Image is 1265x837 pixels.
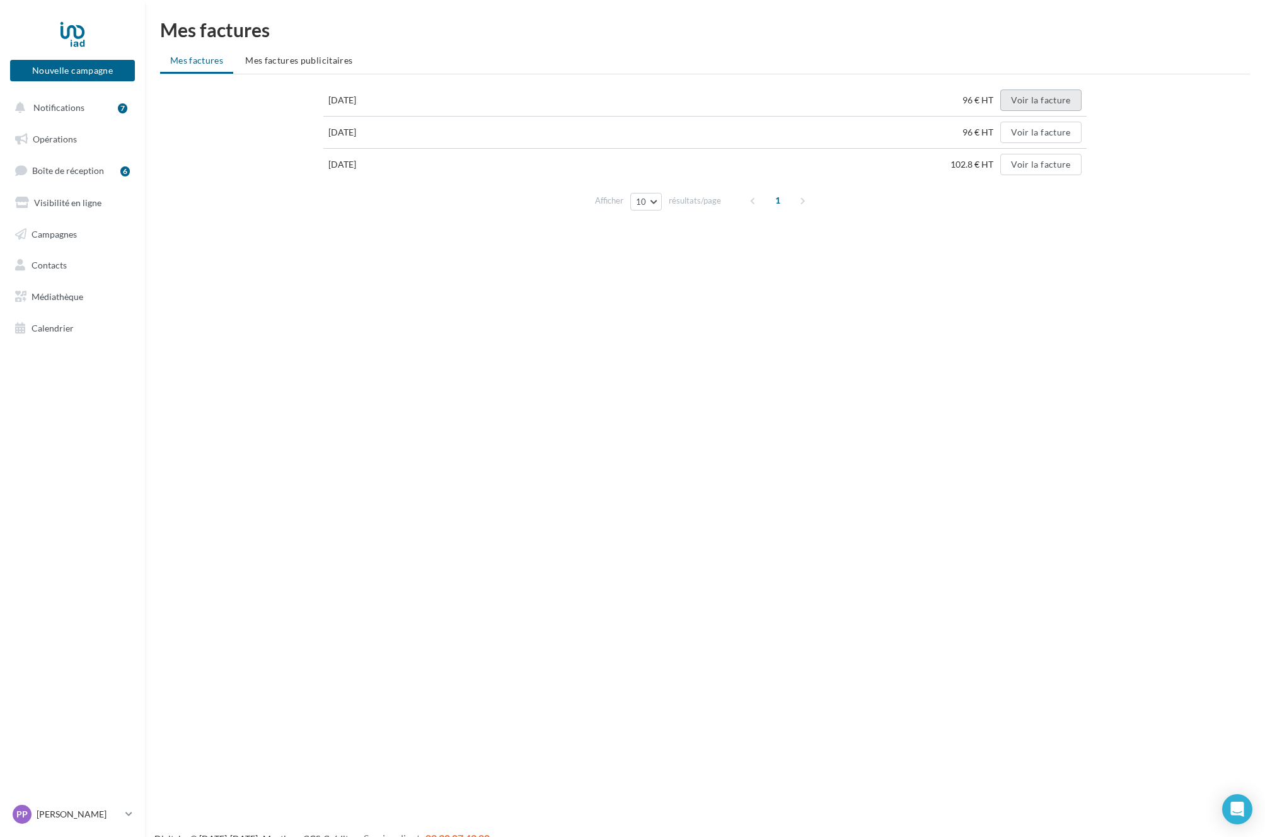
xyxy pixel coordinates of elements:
a: Boîte de réception6 [8,157,137,184]
span: Afficher [595,195,623,207]
span: 96 € HT [962,127,998,137]
a: Calendrier [8,315,137,342]
button: 10 [630,193,662,211]
a: Contacts [8,252,137,279]
span: Médiathèque [32,291,83,302]
p: [PERSON_NAME] [37,808,120,821]
span: 10 [636,197,647,207]
button: Voir la facture [1000,89,1081,111]
td: [DATE] [323,117,471,149]
span: 102.8 € HT [950,159,998,170]
span: 96 € HT [962,95,998,105]
a: Campagnes [8,221,137,248]
a: PP [PERSON_NAME] [10,802,135,826]
a: Opérations [8,126,137,153]
div: 7 [118,103,127,113]
span: Boîte de réception [32,165,104,176]
button: Notifications 7 [8,95,132,121]
span: Calendrier [32,323,74,333]
button: Voir la facture [1000,154,1081,175]
button: Nouvelle campagne [10,60,135,81]
td: [DATE] [323,149,471,181]
span: Visibilité en ligne [34,197,101,208]
span: Contacts [32,260,67,270]
h1: Mes factures [160,20,1250,39]
span: Mes factures publicitaires [245,55,352,66]
a: Médiathèque [8,284,137,310]
span: Campagnes [32,228,77,239]
button: Voir la facture [1000,122,1081,143]
span: PP [16,808,28,821]
div: Open Intercom Messenger [1222,794,1252,824]
span: résultats/page [669,195,721,207]
td: [DATE] [323,84,471,117]
span: Notifications [33,102,84,113]
a: Visibilité en ligne [8,190,137,216]
span: Opérations [33,134,77,144]
span: 1 [768,190,788,211]
div: 6 [120,166,130,176]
